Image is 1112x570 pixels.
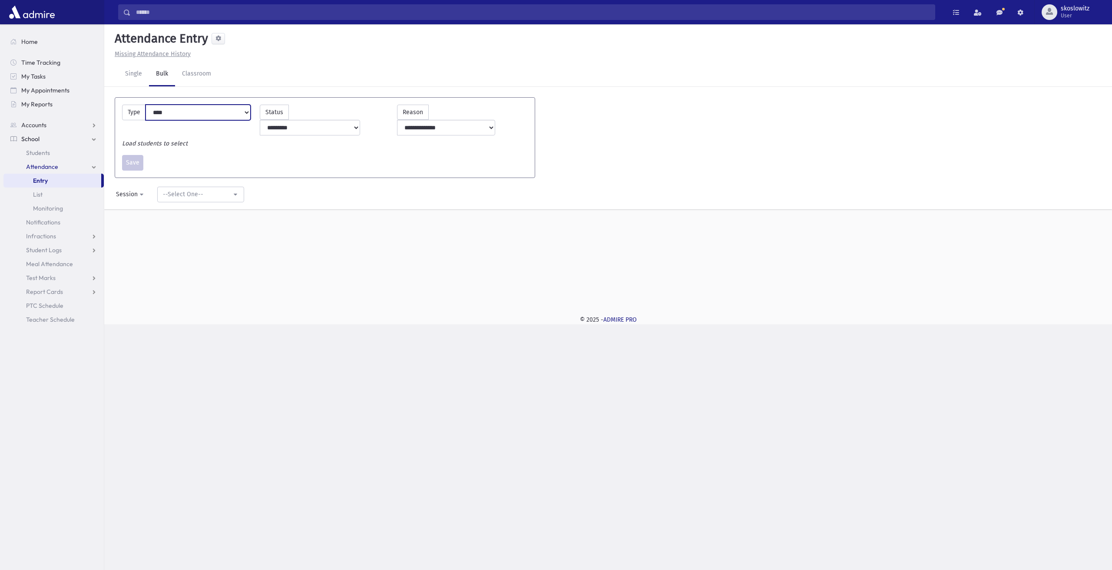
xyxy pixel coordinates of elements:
[7,3,57,21] img: AdmirePro
[149,62,175,86] a: Bulk
[175,62,218,86] a: Classroom
[3,132,104,146] a: School
[3,313,104,326] a: Teacher Schedule
[26,260,73,268] span: Meal Attendance
[26,274,56,282] span: Test Marks
[3,257,104,271] a: Meal Attendance
[21,100,53,108] span: My Reports
[3,174,101,188] a: Entry
[3,97,104,111] a: My Reports
[21,38,38,46] span: Home
[3,243,104,257] a: Student Logs
[131,4,935,20] input: Search
[3,160,104,174] a: Attendance
[3,35,104,49] a: Home
[3,201,104,215] a: Monitoring
[3,83,104,97] a: My Appointments
[118,139,532,148] div: Load students to select
[3,299,104,313] a: PTC Schedule
[1061,5,1089,12] span: skoslowitz
[33,191,43,198] span: List
[26,163,58,171] span: Attendance
[110,187,150,202] button: Session
[111,31,208,46] h5: Attendance Entry
[3,271,104,285] a: Test Marks
[3,146,104,160] a: Students
[115,50,191,58] u: Missing Attendance History
[33,177,48,185] span: Entry
[21,59,60,66] span: Time Tracking
[3,118,104,132] a: Accounts
[21,135,40,143] span: School
[122,105,146,120] label: Type
[26,149,50,157] span: Students
[397,105,429,120] label: Reason
[26,288,63,296] span: Report Cards
[26,246,62,254] span: Student Logs
[3,56,104,69] a: Time Tracking
[33,204,63,212] span: Monitoring
[3,215,104,229] a: Notifications
[3,69,104,83] a: My Tasks
[260,105,289,120] label: Status
[603,316,637,323] a: ADMIRE PRO
[26,302,63,310] span: PTC Schedule
[1061,12,1089,19] span: User
[3,229,104,243] a: Infractions
[116,190,138,199] div: Session
[111,50,191,58] a: Missing Attendance History
[118,62,149,86] a: Single
[21,72,46,80] span: My Tasks
[26,218,60,226] span: Notifications
[21,121,46,129] span: Accounts
[122,155,143,171] button: Save
[118,315,1098,324] div: © 2025 -
[3,285,104,299] a: Report Cards
[26,316,75,323] span: Teacher Schedule
[3,188,104,201] a: List
[157,187,244,202] button: --Select One--
[21,86,69,94] span: My Appointments
[163,190,232,199] div: --Select One--
[26,232,56,240] span: Infractions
